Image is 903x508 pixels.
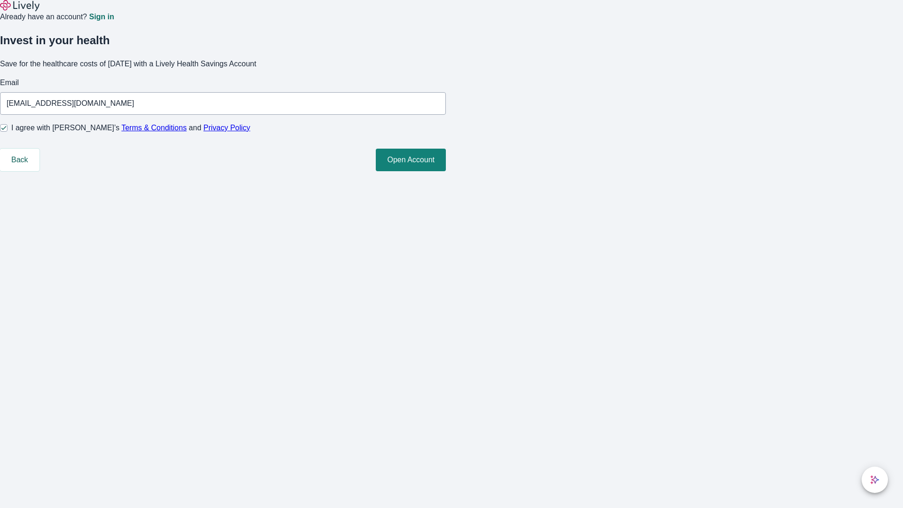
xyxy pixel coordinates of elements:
button: chat [862,467,888,493]
button: Open Account [376,149,446,171]
span: I agree with [PERSON_NAME]’s and [11,122,250,134]
a: Sign in [89,13,114,21]
svg: Lively AI Assistant [870,475,879,484]
a: Privacy Policy [204,124,251,132]
a: Terms & Conditions [121,124,187,132]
